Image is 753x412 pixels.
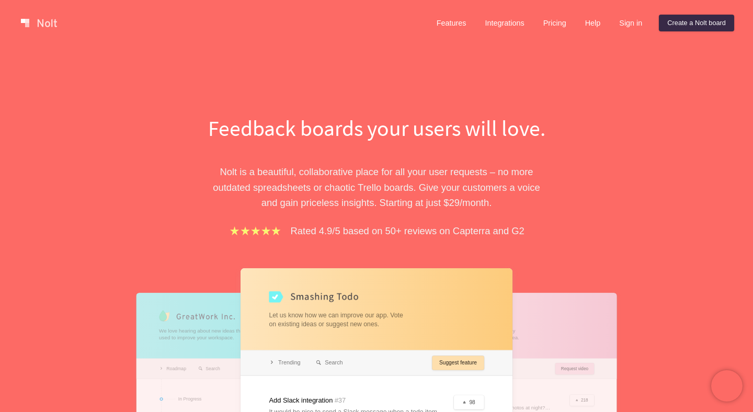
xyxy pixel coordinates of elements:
a: Help [577,15,609,31]
a: Features [428,15,475,31]
h1: Feedback boards your users will love. [196,113,557,143]
a: Pricing [535,15,575,31]
p: Nolt is a beautiful, collaborative place for all your user requests – no more outdated spreadshee... [196,164,557,210]
img: stars.b067e34983.png [229,225,282,237]
p: Rated 4.9/5 based on 50+ reviews on Capterra and G2 [291,223,524,238]
iframe: Chatra live chat [711,370,743,402]
a: Integrations [476,15,532,31]
a: Create a Nolt board [659,15,734,31]
a: Sign in [611,15,651,31]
